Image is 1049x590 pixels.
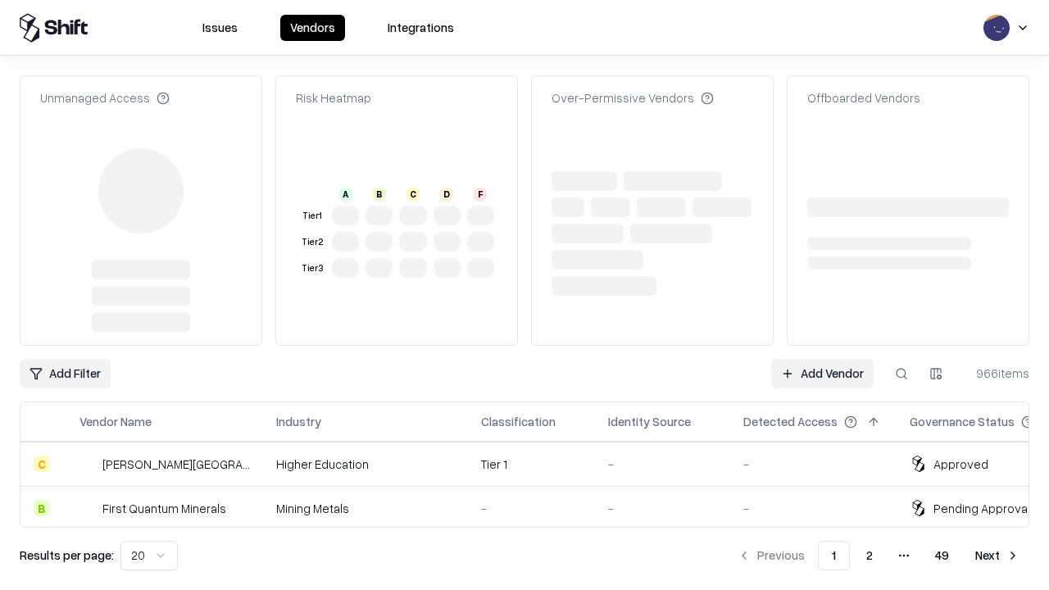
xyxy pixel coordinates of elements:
[276,413,321,430] div: Industry
[276,500,455,517] div: Mining Metals
[79,500,96,516] img: First Quantum Minerals
[193,15,247,41] button: Issues
[378,15,464,41] button: Integrations
[276,456,455,473] div: Higher Education
[481,500,582,517] div: -
[552,89,714,107] div: Over-Permissive Vendors
[922,541,962,570] button: 49
[34,500,50,516] div: B
[474,188,487,201] div: F
[299,235,325,249] div: Tier 2
[79,456,96,472] img: Reichman University
[440,188,453,201] div: D
[40,89,170,107] div: Unmanaged Access
[818,541,850,570] button: 1
[481,413,556,430] div: Classification
[34,456,50,472] div: C
[608,456,717,473] div: -
[743,413,838,430] div: Detected Access
[608,500,717,517] div: -
[102,456,250,473] div: [PERSON_NAME][GEOGRAPHIC_DATA]
[807,89,920,107] div: Offboarded Vendors
[102,500,226,517] div: First Quantum Minerals
[280,15,345,41] button: Vendors
[608,413,691,430] div: Identity Source
[910,413,1015,430] div: Governance Status
[965,541,1029,570] button: Next
[933,500,1030,517] div: Pending Approval
[853,541,886,570] button: 2
[771,359,874,388] a: Add Vendor
[406,188,420,201] div: C
[299,209,325,223] div: Tier 1
[373,188,386,201] div: B
[933,456,988,473] div: Approved
[299,261,325,275] div: Tier 3
[20,359,111,388] button: Add Filter
[20,547,114,564] p: Results per page:
[79,413,152,430] div: Vendor Name
[728,541,1029,570] nav: pagination
[964,365,1029,382] div: 966 items
[743,500,883,517] div: -
[743,456,883,473] div: -
[296,89,371,107] div: Risk Heatmap
[481,456,582,473] div: Tier 1
[339,188,352,201] div: A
